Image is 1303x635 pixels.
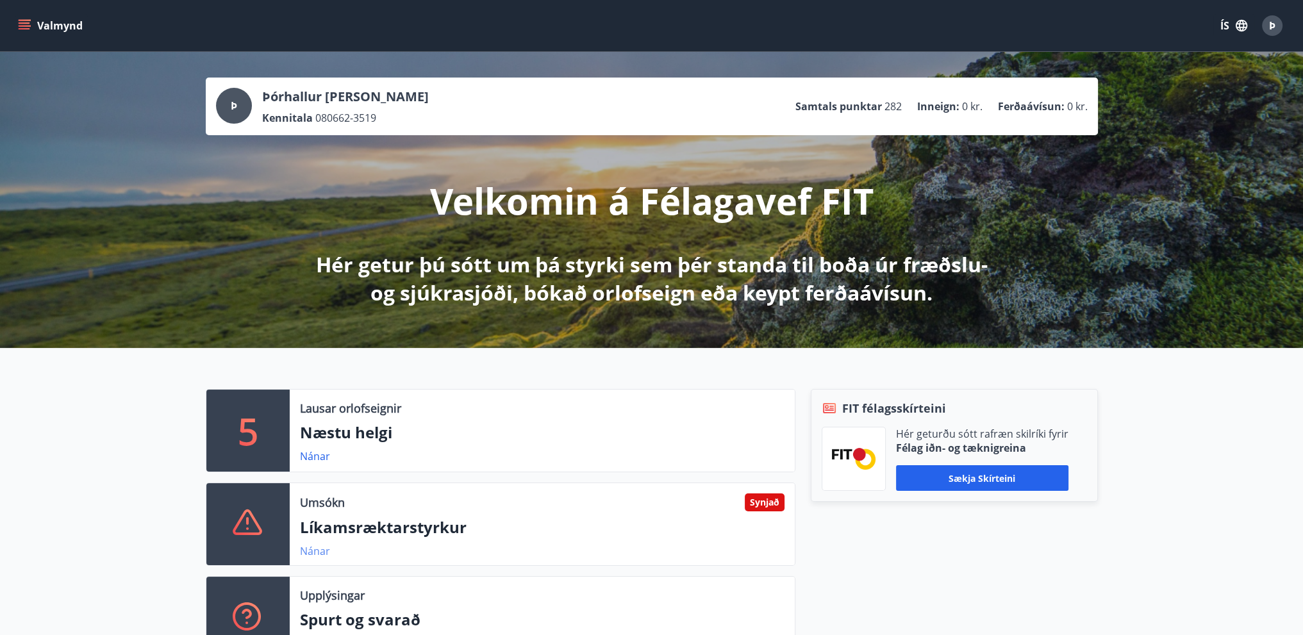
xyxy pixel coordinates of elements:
p: Inneign : [917,99,959,113]
p: Kennitala [262,111,313,125]
div: Synjað [745,493,784,511]
p: Félag iðn- og tæknigreina [896,441,1068,455]
span: Þ [1269,19,1275,33]
p: 5 [238,406,258,455]
span: 0 kr. [962,99,983,113]
span: 080662-3519 [315,111,376,125]
p: Næstu helgi [300,422,784,443]
span: 0 kr. [1067,99,1088,113]
span: FIT félagsskírteini [842,400,946,416]
p: Hér geturðu sótt rafræn skilríki fyrir [896,427,1068,441]
p: Þórhallur [PERSON_NAME] [262,88,429,106]
button: Þ [1257,10,1288,41]
p: Ferðaávísun : [998,99,1065,113]
span: Þ [231,99,237,113]
p: Samtals punktar [795,99,882,113]
p: Lausar orlofseignir [300,400,401,416]
a: Nánar [300,544,330,558]
p: Hér getur þú sótt um þá styrki sem þér standa til boða úr fræðslu- og sjúkrasjóði, bókað orlofsei... [313,251,990,307]
p: Líkamsræktarstyrkur [300,516,784,538]
p: Umsókn [300,494,345,511]
span: 282 [884,99,902,113]
p: Upplýsingar [300,587,365,604]
p: Spurt og svarað [300,609,784,631]
button: menu [15,14,88,37]
button: ÍS [1213,14,1254,37]
p: Velkomin á Félagavef FIT [430,176,874,225]
a: Nánar [300,449,330,463]
img: FPQVkF9lTnNbbaRSFyT17YYeljoOGk5m51IhT0bO.png [832,448,876,469]
button: Sækja skírteini [896,465,1068,491]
